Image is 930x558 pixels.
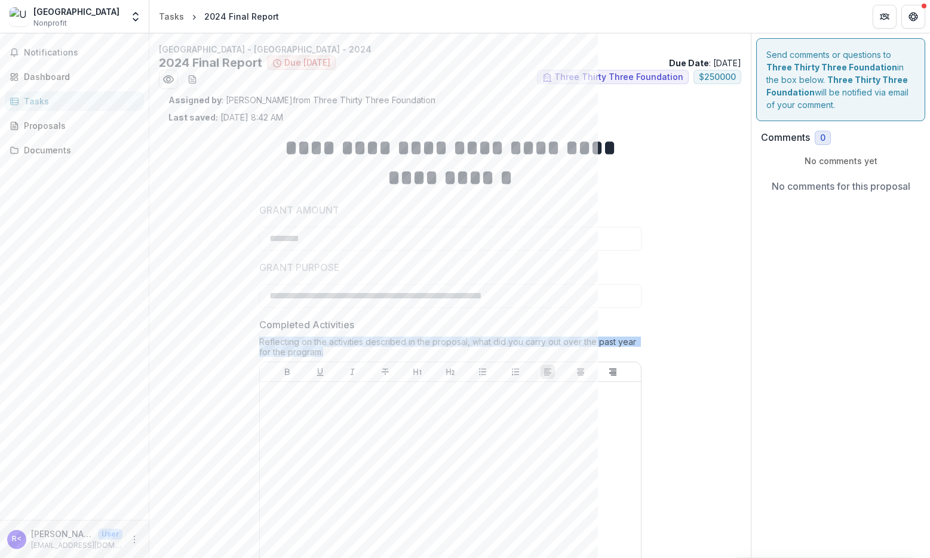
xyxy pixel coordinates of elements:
[168,94,732,106] p: : [PERSON_NAME] from Three Thirty Three Foundation
[33,18,67,29] span: Nonprofit
[168,111,283,124] p: [DATE] 8:42 AM
[154,8,189,25] a: Tasks
[313,365,327,379] button: Underline
[5,91,144,111] a: Tasks
[475,365,490,379] button: Bullet List
[12,535,22,543] div: Robin Caissie <rcaissie@uppervalleyhaven.org>
[378,365,392,379] button: Strike
[699,72,736,82] span: $ 250000
[259,260,340,275] p: GRANT PURPOSE
[259,317,354,332] p: Completed Activities
[10,7,29,26] img: Upper Valley Haven
[24,119,134,132] div: Proposals
[280,365,294,379] button: Bold
[901,5,925,29] button: Get Help
[873,5,897,29] button: Partners
[31,528,93,540] p: [PERSON_NAME] <[EMAIL_ADDRESS][DOMAIN_NAME]>
[541,365,555,379] button: Align Left
[24,144,134,156] div: Documents
[159,10,184,23] div: Tasks
[5,43,144,62] button: Notifications
[204,10,279,23] div: 2024 Final Report
[24,70,134,83] div: Dashboard
[5,140,144,160] a: Documents
[24,48,139,58] span: Notifications
[443,365,458,379] button: Heading 2
[345,365,360,379] button: Italicize
[554,72,683,82] span: Three Thirty Three Foundation
[508,365,523,379] button: Ordered List
[669,57,741,69] p: : [DATE]
[573,365,588,379] button: Align Center
[24,95,134,107] div: Tasks
[606,365,620,379] button: Align Right
[259,203,339,217] p: GRANT AMOUNT
[31,540,122,551] p: [EMAIL_ADDRESS][DOMAIN_NAME]
[33,5,119,18] div: [GEOGRAPHIC_DATA]
[5,116,144,135] a: Proposals
[284,58,330,68] span: Due [DATE]
[127,5,144,29] button: Open entity switcher
[183,70,202,89] button: download-word-button
[168,95,222,105] strong: Assigned by
[410,365,425,379] button: Heading 1
[669,58,709,68] strong: Due Date
[761,132,810,143] h2: Comments
[168,112,218,122] strong: Last saved:
[159,70,178,89] button: Preview 3ae89939-07af-47d7-9dc6-beff76458b50.pdf
[98,529,122,539] p: User
[5,67,144,87] a: Dashboard
[154,8,284,25] nav: breadcrumb
[259,337,642,362] div: Reflecting on the activities described in the proposal, what did you carry out over the past year...
[761,155,920,167] p: No comments yet
[766,62,897,72] strong: Three Thirty Three Foundation
[159,43,741,56] p: [GEOGRAPHIC_DATA] - [GEOGRAPHIC_DATA] - 2024
[127,532,142,547] button: More
[159,56,262,70] h2: 2024 Final Report
[820,133,825,143] span: 0
[766,75,908,97] strong: Three Thirty Three Foundation
[756,38,925,121] div: Send comments or questions to in the box below. will be notified via email of your comment.
[772,179,910,193] p: No comments for this proposal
